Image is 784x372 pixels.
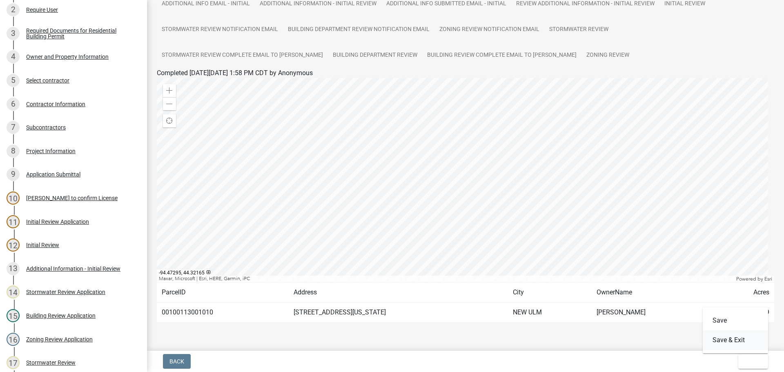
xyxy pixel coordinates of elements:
[163,97,176,110] div: Zoom out
[163,354,191,369] button: Back
[7,356,20,369] div: 17
[26,78,69,83] div: Select contractor
[328,42,422,69] a: Building Department Review
[703,330,768,350] button: Save & Exit
[283,17,434,43] a: Building Department Review Notification Email
[26,28,134,39] div: Required Documents for Residential Building Permit
[157,69,313,77] span: Completed [DATE][DATE] 1:58 PM CDT by Anonymous
[7,192,20,205] div: 10
[718,283,774,303] td: Acres
[26,266,120,272] div: Additional Information - Initial Review
[26,172,80,177] div: Application Submittal
[26,360,76,365] div: Stormwater Review
[163,114,176,127] div: Find my location
[764,276,772,282] a: Esri
[718,303,774,323] td: 0.189
[734,276,774,282] div: Powered by
[289,303,508,323] td: [STREET_ADDRESS][US_STATE]
[7,285,20,298] div: 14
[508,303,591,323] td: NEW ULM
[7,309,20,322] div: 15
[26,7,58,13] div: Require User
[7,145,20,158] div: 8
[26,219,89,225] div: Initial Review Application
[26,54,109,60] div: Owner and Property Information
[7,168,20,181] div: 9
[26,125,66,130] div: Subcontractors
[26,148,76,154] div: Project Information
[7,98,20,111] div: 6
[26,289,105,295] div: Stormwater Review Application
[26,101,85,107] div: Contractor Information
[7,121,20,134] div: 7
[544,17,613,43] a: Stormwater Review
[745,358,757,365] span: Exit
[581,42,634,69] a: Zoning Review
[7,74,20,87] div: 5
[508,283,591,303] td: City
[7,238,20,252] div: 12
[289,283,508,303] td: Address
[26,195,118,201] div: [PERSON_NAME] to confirm License
[157,283,289,303] td: ParcelID
[26,336,93,342] div: Zoning Review Application
[26,313,96,319] div: Building Review Application
[157,303,289,323] td: 00100113001010
[422,42,581,69] a: Building Review Complete Email to [PERSON_NAME]
[592,283,718,303] td: OwnerName
[738,354,768,369] button: Exit
[592,303,718,323] td: [PERSON_NAME]
[26,242,59,248] div: Initial Review
[157,276,734,282] div: Maxar, Microsoft | Esri, HERE, Garmin, iPC
[434,17,544,43] a: Zoning Review Notification Email
[163,84,176,97] div: Zoom in
[7,215,20,228] div: 11
[7,333,20,346] div: 16
[157,17,283,43] a: Stormwater Review Notification Email
[703,307,768,353] div: Exit
[7,3,20,16] div: 2
[703,311,768,330] button: Save
[7,27,20,40] div: 3
[169,358,184,365] span: Back
[7,262,20,275] div: 13
[157,42,328,69] a: Stormwater Review Complete Email to [PERSON_NAME]
[7,50,20,63] div: 4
